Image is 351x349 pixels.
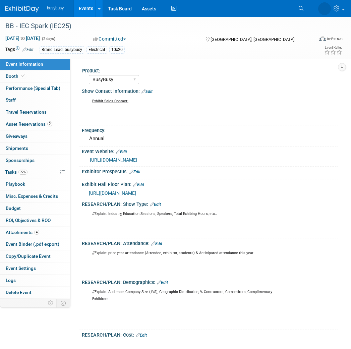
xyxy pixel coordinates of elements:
[0,82,70,94] a: Performance (Special Tab)
[40,46,84,53] div: Brand Lead: busybusy
[0,263,70,274] a: Event Settings
[0,250,70,262] a: Copy/Duplicate Event
[6,121,52,127] span: Asset Reservations
[82,238,338,247] div: RESEARCH/PLAN: Attendance:
[0,118,70,130] a: Asset Reservations2
[6,73,26,79] span: Booth
[82,179,338,188] div: Exhibit Hall Floor Plan:
[82,66,335,74] div: Product:
[6,253,51,259] span: Copy/Duplicate Event
[6,181,25,187] span: Playbook
[92,251,253,255] sup: //Explain: prior year attendance (Attendee, exhibitor, students) & Anticipated attendance this year
[82,167,338,175] div: Exhibitor Prospectus:
[324,46,342,49] div: Event Rating
[21,74,25,78] i: Booth reservation complete
[327,36,343,41] div: In-Person
[82,147,338,155] div: Event Website:
[92,290,272,301] sup: //Explain: Audience, Company Size (#/$), Geographic Distribution, % Contractors, Competitors, Com...
[0,227,70,238] a: Attachments4
[0,238,70,250] a: Event Binder (.pdf export)
[211,37,294,42] span: [GEOGRAPHIC_DATA], [GEOGRAPHIC_DATA]
[6,97,16,103] span: Staff
[0,190,70,202] a: Misc. Expenses & Credits
[6,133,27,139] span: Giveaways
[0,142,70,154] a: Shipments
[89,190,136,196] a: [URL][DOMAIN_NAME]
[82,199,338,208] div: RESEARCH/PLAN: Show Type:
[319,36,326,41] img: Format-Inperson.png
[0,155,70,166] a: Sponsorships
[0,94,70,106] a: Staff
[45,299,57,307] td: Personalize Event Tab Strip
[19,36,26,41] span: to
[6,146,28,151] span: Shipments
[109,46,125,53] div: 10x20
[157,280,168,285] a: Edit
[133,182,144,187] a: Edit
[150,202,161,207] a: Edit
[91,36,129,42] button: Committed
[6,230,39,235] span: Attachments
[47,6,64,10] span: busybusy
[82,330,338,339] div: RESEARCH/PLAN: Cost:
[6,290,32,295] span: Delete Event
[5,169,27,175] span: Tasks
[47,121,52,126] span: 2
[6,206,21,211] span: Budget
[0,130,70,142] a: Giveaways
[6,218,51,223] span: ROI, Objectives & ROO
[5,35,40,41] span: [DATE] [DATE]
[5,6,39,12] img: ExhibitDay
[3,20,309,32] div: BB - IEC Spark (IEC25)
[0,202,70,214] a: Budget
[82,277,338,286] div: RESEARCH/PLAN: Demographics:
[87,133,333,144] div: Annual
[141,89,153,94] a: Edit
[57,299,70,307] td: Toggle Event Tabs
[6,278,16,283] span: Logs
[151,241,162,246] a: Edit
[0,275,70,286] a: Logs
[136,333,147,338] a: Edit
[6,85,60,91] span: Performance (Special Tab)
[34,230,39,235] span: 4
[86,46,107,53] div: Electrical
[92,212,217,216] sup: //Explain: Industry, Education Sessions, Speakers, Total Exhibing Hours, etc..
[6,241,59,247] span: Event Binder (.pdf export)
[6,109,47,115] span: Travel Reservations
[6,158,35,163] span: Sponsorships
[0,58,70,70] a: Event Information
[82,86,338,95] div: Show Contact Information:
[0,287,70,298] a: Delete Event
[291,35,343,45] div: Event Format
[0,70,70,82] a: Booth
[5,46,34,54] td: Tags
[0,166,70,178] a: Tasks22%
[0,106,70,118] a: Travel Reservations
[18,170,27,175] span: 22%
[0,215,70,226] a: ROI, Objectives & ROO
[41,37,55,41] span: (2 days)
[22,47,34,52] a: Edit
[318,2,331,15] img: Braden Gillespie
[82,125,338,134] div: Frequency:
[129,170,140,174] a: Edit
[92,99,128,103] u: Exhibit Sales Contact:
[6,193,58,199] span: Misc. Expenses & Credits
[90,157,137,163] a: [URL][DOMAIN_NAME]
[0,178,70,190] a: Playbook
[116,150,127,154] a: Edit
[6,61,43,67] span: Event Information
[6,266,36,271] span: Event Settings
